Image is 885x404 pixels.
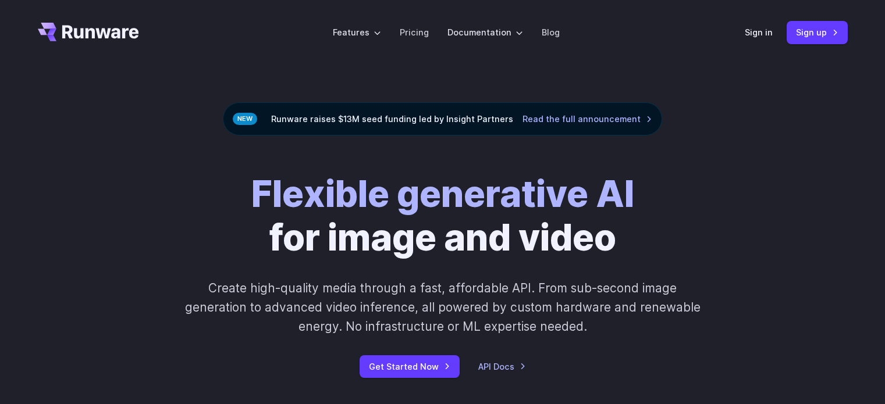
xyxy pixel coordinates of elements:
label: Documentation [447,26,523,39]
a: Sign up [787,21,848,44]
a: Pricing [400,26,429,39]
strong: Flexible generative AI [251,172,634,216]
a: Get Started Now [360,355,460,378]
a: API Docs [478,360,526,373]
a: Sign in [745,26,773,39]
h1: for image and video [251,173,634,260]
p: Create high-quality media through a fast, affordable API. From sub-second image generation to adv... [183,278,702,337]
a: Go to / [38,23,139,41]
a: Blog [542,26,560,39]
label: Features [333,26,381,39]
a: Read the full announcement [523,112,652,126]
div: Runware raises $13M seed funding led by Insight Partners [223,102,662,135]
